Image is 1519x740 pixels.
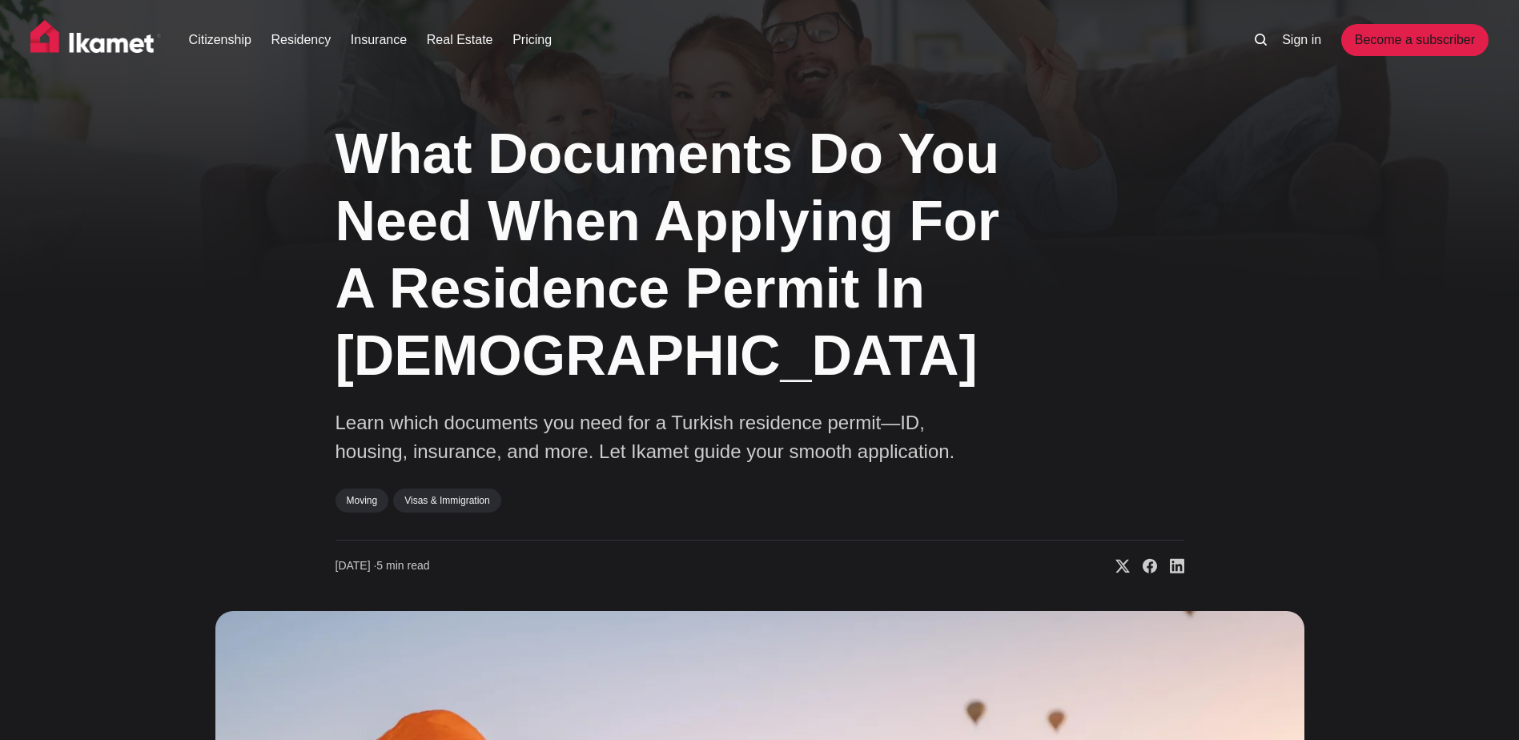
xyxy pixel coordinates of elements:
a: Share on X [1103,558,1130,574]
a: Share on Linkedin [1157,558,1184,574]
a: Share on Facebook [1130,558,1157,574]
a: Citizenship [189,30,251,50]
p: Learn which documents you need for a Turkish residence permit—ID, housing, insurance, and more. L... [336,408,976,466]
a: Visas & Immigration [393,489,500,513]
a: Moving [336,489,389,513]
h1: What Documents Do You Need When Applying For A Residence Permit In [DEMOGRAPHIC_DATA] [336,120,1024,389]
a: Sign in [1282,30,1321,50]
span: [DATE] ∙ [336,559,377,572]
a: Pricing [512,30,552,50]
a: Residency [271,30,332,50]
img: Ikamet home [30,20,162,60]
time: 5 min read [336,558,430,574]
a: Insurance [351,30,407,50]
a: Real Estate [427,30,493,50]
a: Become a subscriber [1341,24,1489,56]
